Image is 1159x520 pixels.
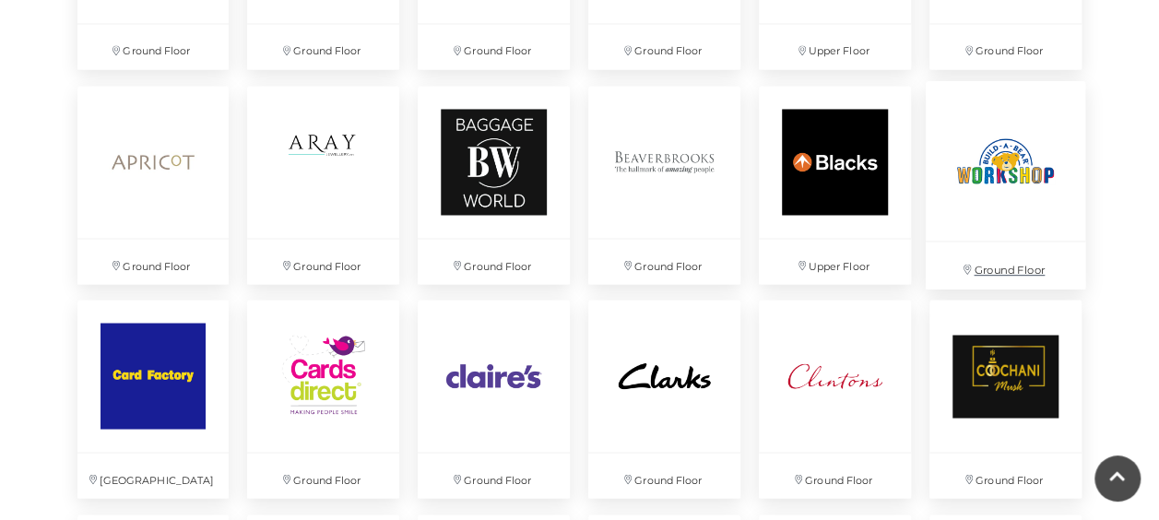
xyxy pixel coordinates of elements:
p: Ground Floor [929,24,1082,69]
p: Ground Floor [247,24,399,69]
p: Upper Floor [759,24,911,69]
a: Ground Floor [68,77,239,293]
a: Ground Floor [579,290,750,507]
p: [GEOGRAPHIC_DATA] [77,453,230,498]
p: Ground Floor [247,453,399,498]
a: Upper Floor [750,77,920,293]
a: Ground Floor [916,71,1094,299]
p: Ground Floor [588,24,740,69]
a: Ground Floor [579,77,750,293]
p: Ground Floor [588,453,740,498]
a: Ground Floor [238,290,408,507]
a: Ground Floor [920,290,1091,507]
a: [GEOGRAPHIC_DATA] [68,290,239,507]
a: Ground Floor [750,290,920,507]
p: Ground Floor [247,239,399,284]
p: Ground Floor [77,239,230,284]
p: Ground Floor [926,242,1085,289]
p: Ground Floor [929,453,1082,498]
p: Ground Floor [77,24,230,69]
a: Ground Floor [408,290,579,507]
a: Ground Floor [238,77,408,293]
p: Ground Floor [588,239,740,284]
p: Ground Floor [418,24,570,69]
a: Ground Floor [408,77,579,293]
p: Ground Floor [418,453,570,498]
p: Ground Floor [418,239,570,284]
p: Ground Floor [759,453,911,498]
p: Upper Floor [759,239,911,284]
